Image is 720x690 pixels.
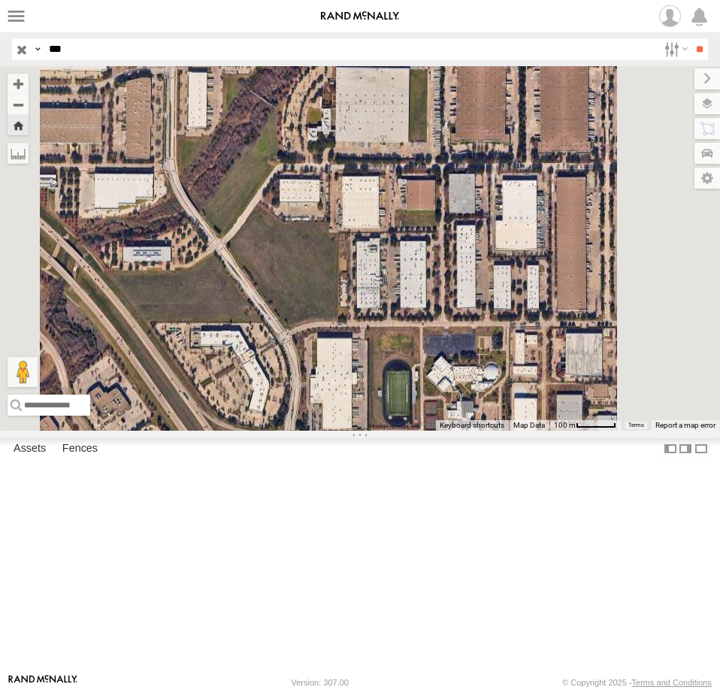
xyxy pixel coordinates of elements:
div: Version: 307.00 [292,678,349,687]
label: Map Settings [694,168,720,189]
button: Map Data [513,420,545,431]
button: Zoom in [8,74,29,94]
label: Measure [8,143,29,164]
label: Assets [6,439,53,460]
label: Search Query [32,38,44,60]
a: Report a map error [655,421,715,429]
label: Search Filter Options [658,38,691,60]
img: rand-logo.svg [321,11,399,22]
label: Fences [55,439,105,460]
label: Hide Summary Table [694,438,709,460]
a: Terms (opens in new tab) [628,422,644,428]
a: Terms and Conditions [632,678,712,687]
button: Zoom Home [8,115,29,135]
label: Dock Summary Table to the Left [663,438,678,460]
div: © Copyright 2025 - [562,678,712,687]
label: Dock Summary Table to the Right [678,438,693,460]
button: Drag Pegman onto the map to open Street View [8,357,38,387]
a: Visit our Website [8,675,77,690]
span: 100 m [554,421,576,429]
button: Map Scale: 100 m per 50 pixels [549,420,621,431]
button: Keyboard shortcuts [440,420,504,431]
button: Zoom out [8,94,29,115]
